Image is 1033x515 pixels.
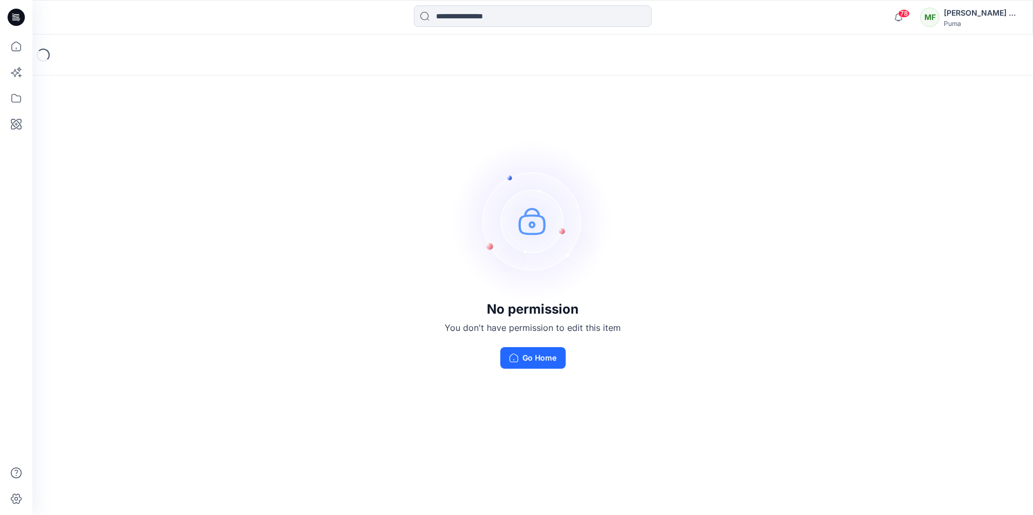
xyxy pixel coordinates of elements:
[944,19,1019,28] div: Puma
[452,140,614,302] img: no-perm.svg
[920,8,940,27] div: MF
[898,9,910,18] span: 78
[445,321,621,334] p: You don't have permission to edit this item
[445,302,621,317] h3: No permission
[944,6,1019,19] div: [PERSON_NAME] Falguere
[500,347,566,369] button: Go Home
